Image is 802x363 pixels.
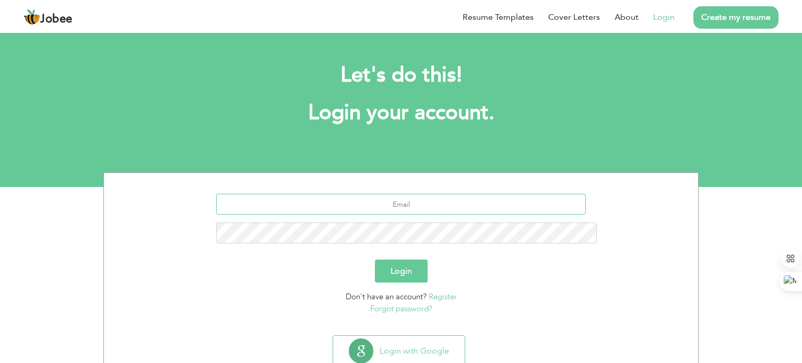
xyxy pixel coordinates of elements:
button: Login [375,260,428,283]
span: Jobee [40,14,73,25]
a: About [615,11,639,24]
h2: Let's do this! [119,62,683,89]
a: Forgot password? [370,303,432,314]
a: Register [429,291,457,302]
a: Resume Templates [463,11,534,24]
input: Email [216,194,586,215]
a: Cover Letters [548,11,600,24]
a: Login [653,11,675,24]
h1: Login your account. [119,99,683,126]
a: Create my resume [693,6,779,29]
a: Jobee [23,9,73,26]
span: Don't have an account? [346,291,427,302]
img: jobee.io [23,9,40,26]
